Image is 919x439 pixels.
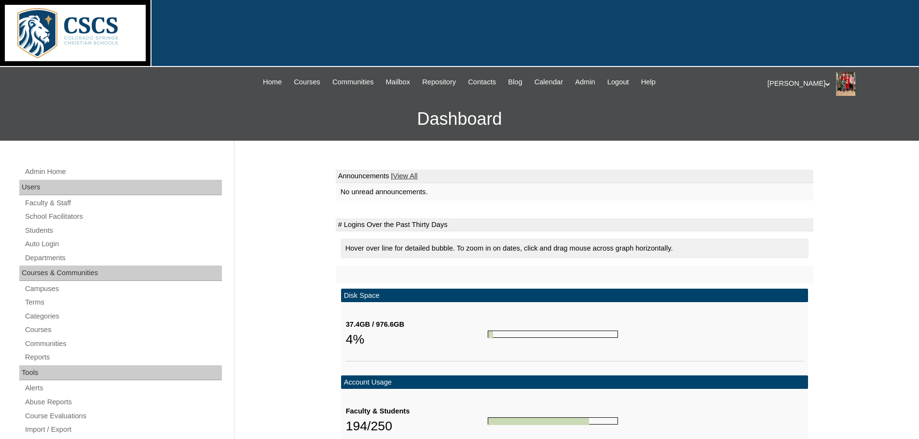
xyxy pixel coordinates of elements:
div: 194/250 [346,416,488,436]
a: Communities [24,338,222,350]
div: [PERSON_NAME] [768,72,909,96]
a: Repository [417,77,461,88]
span: Contacts [468,77,496,88]
div: Tools [19,365,222,381]
a: Students [24,225,222,237]
span: Blog [508,77,522,88]
span: Calendar [535,77,563,88]
td: Account Usage [341,375,808,389]
a: Abuse Reports [24,396,222,408]
td: # Logins Over the Past Thirty Days [336,218,813,232]
td: No unread announcements. [336,183,813,201]
a: Calendar [530,77,568,88]
a: Mailbox [381,77,415,88]
span: Home [263,77,282,88]
a: Alerts [24,382,222,394]
a: Auto Login [24,238,222,250]
div: 4% [346,330,488,349]
a: Categories [24,310,222,322]
a: View All [393,172,417,180]
a: Reports [24,351,222,363]
a: School Facilitators [24,211,222,223]
a: Departments [24,252,222,264]
div: Users [19,180,222,195]
a: Communities [328,77,379,88]
td: Announcements | [336,170,813,183]
a: Courses [24,324,222,336]
a: Courses [289,77,325,88]
a: Course Evaluations [24,410,222,422]
a: Import / Export [24,424,222,436]
span: Courses [294,77,320,88]
a: Logout [603,77,634,88]
a: Campuses [24,283,222,295]
img: logo-white.png [5,5,146,61]
span: Repository [422,77,456,88]
a: Contacts [463,77,501,88]
span: Logout [607,77,629,88]
div: Hover over line for detailed bubble. To zoom in on dates, click and drag mouse across graph horiz... [341,239,809,258]
h3: Dashboard [5,97,914,141]
a: Admin Home [24,166,222,178]
a: Blog [503,77,527,88]
div: Courses & Communities [19,266,222,281]
a: Help [636,77,660,88]
a: Faculty & Staff [24,197,222,209]
span: Communities [332,77,374,88]
div: 37.4GB / 976.6GB [346,319,488,330]
img: Stephanie Phillips [836,72,855,96]
span: Help [641,77,656,88]
td: Disk Space [341,289,808,303]
a: Admin [570,77,600,88]
a: Home [258,77,287,88]
div: Faculty & Students [346,406,488,416]
span: Admin [575,77,595,88]
a: Terms [24,296,222,308]
span: Mailbox [386,77,411,88]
